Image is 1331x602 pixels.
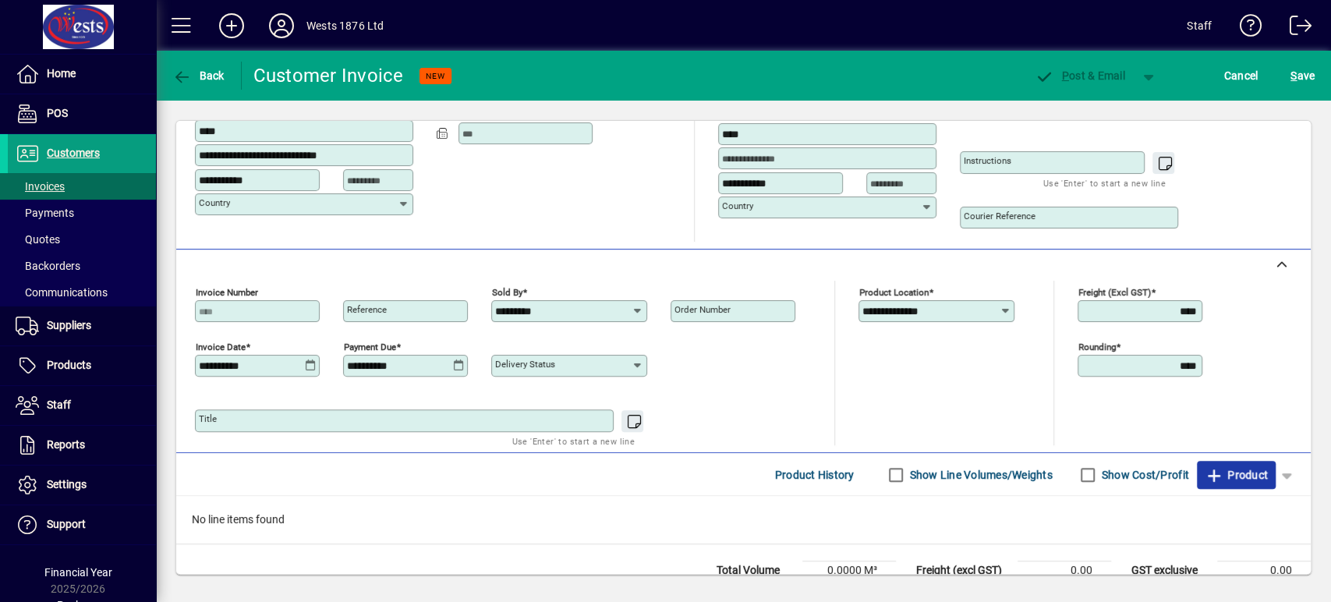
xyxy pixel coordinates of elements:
span: Reports [47,438,85,451]
span: Product History [775,462,855,487]
a: Settings [8,466,156,505]
span: Support [47,518,86,530]
mat-label: Delivery status [495,359,555,370]
mat-label: Title [199,413,217,424]
span: Suppliers [47,319,91,331]
a: Invoices [8,173,156,200]
mat-label: Sold by [492,287,522,298]
mat-label: Invoice date [196,342,246,352]
div: Staff [1187,13,1212,38]
mat-label: Rounding [1078,342,1116,352]
button: Product [1197,461,1276,489]
td: 0.0000 M³ [802,561,896,580]
button: Cancel [1220,62,1262,90]
mat-hint: Use 'Enter' to start a new line [512,432,635,450]
a: Knowledge Base [1227,3,1262,54]
app-page-header-button: Back [156,62,242,90]
a: Payments [8,200,156,226]
button: Add [207,12,257,40]
mat-label: Invoice number [196,287,258,298]
span: NEW [426,71,445,81]
mat-label: Country [722,200,753,211]
mat-label: Freight (excl GST) [1078,287,1151,298]
div: Wests 1876 Ltd [306,13,384,38]
span: Payments [16,207,74,219]
a: Support [8,505,156,544]
span: Quotes [16,233,60,246]
a: Quotes [8,226,156,253]
td: GST exclusive [1124,561,1217,580]
span: Invoices [16,180,65,193]
mat-label: Instructions [964,155,1011,166]
button: Product History [769,461,861,489]
button: Post & Email [1027,62,1133,90]
a: Backorders [8,253,156,279]
mat-label: Product location [859,287,929,298]
span: Settings [47,478,87,490]
a: Reports [8,426,156,465]
a: Logout [1277,3,1312,54]
mat-label: Order number [674,304,731,315]
label: Show Cost/Profit [1099,467,1189,483]
span: POS [47,107,68,119]
span: Communications [16,286,108,299]
a: Suppliers [8,306,156,345]
a: Home [8,55,156,94]
td: Freight (excl GST) [908,561,1018,580]
td: 0.00 [1217,561,1311,580]
span: Backorders [16,260,80,272]
label: Show Line Volumes/Weights [907,467,1053,483]
button: Profile [257,12,306,40]
button: Back [168,62,228,90]
a: Products [8,346,156,385]
span: Products [47,359,91,371]
span: Cancel [1224,63,1258,88]
span: Product [1205,462,1268,487]
span: Staff [47,398,71,411]
span: P [1062,69,1069,82]
td: 0.00 [1018,561,1111,580]
span: Customers [47,147,100,159]
span: ave [1290,63,1315,88]
span: Financial Year [44,566,112,579]
a: Staff [8,386,156,425]
mat-label: Country [199,197,230,208]
div: Customer Invoice [253,63,404,88]
a: POS [8,94,156,133]
span: Home [47,67,76,80]
td: Total Volume [709,561,802,580]
span: Back [172,69,225,82]
mat-label: Payment due [344,342,396,352]
mat-label: Courier Reference [964,211,1035,221]
div: No line items found [176,496,1311,544]
a: Communications [8,279,156,306]
span: S [1290,69,1297,82]
mat-label: Reference [347,304,387,315]
span: ost & Email [1035,69,1125,82]
button: Save [1287,62,1319,90]
mat-hint: Use 'Enter' to start a new line [1043,174,1166,192]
